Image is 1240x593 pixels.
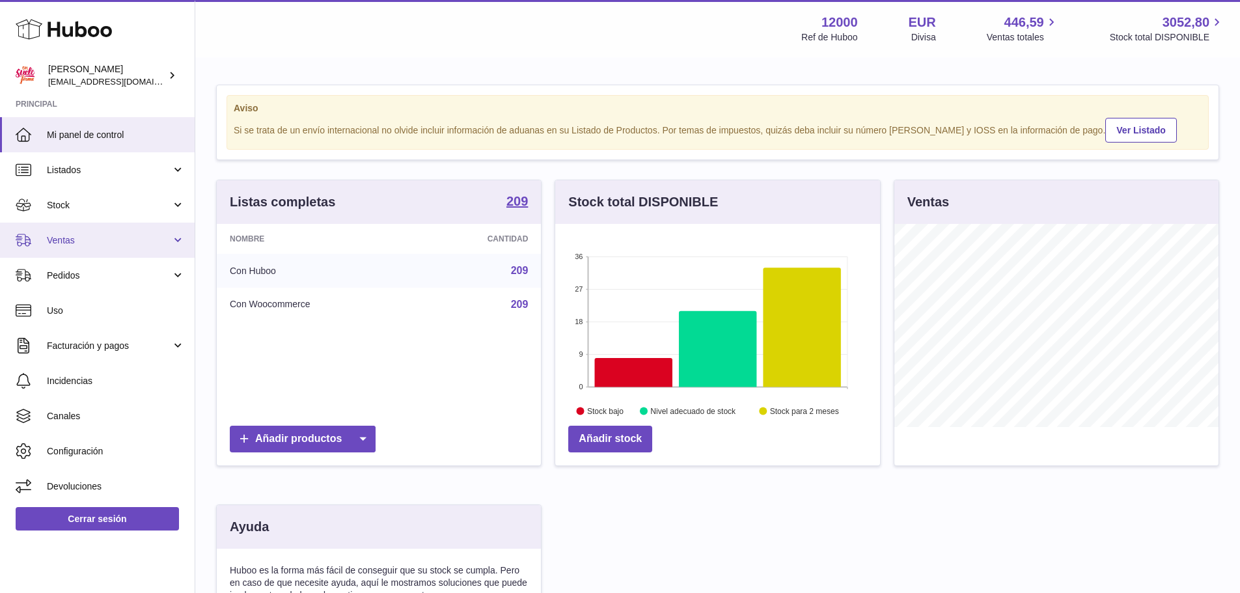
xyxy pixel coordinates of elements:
[909,14,936,31] strong: EUR
[987,14,1059,44] a: 446,59 Ventas totales
[506,195,528,208] strong: 209
[579,350,583,358] text: 9
[1163,14,1209,31] span: 3052,80
[907,193,949,211] h3: Ventas
[987,31,1059,44] span: Ventas totales
[234,102,1202,115] strong: Aviso
[217,224,416,254] th: Nombre
[230,193,335,211] h3: Listas completas
[48,63,165,88] div: [PERSON_NAME]
[568,426,652,452] a: Añadir stock
[1004,14,1044,31] span: 446,59
[801,31,857,44] div: Ref de Huboo
[1105,118,1176,143] a: Ver Listado
[47,234,171,247] span: Ventas
[1110,31,1224,44] span: Stock total DISPONIBLE
[511,265,529,276] a: 209
[234,116,1202,143] div: Si se trata de un envío internacional no olvide incluir información de aduanas en su Listado de P...
[1110,14,1224,44] a: 3052,80 Stock total DISPONIBLE
[911,31,936,44] div: Divisa
[47,410,185,422] span: Canales
[506,195,528,210] a: 209
[821,14,858,31] strong: 12000
[575,285,583,293] text: 27
[47,305,185,317] span: Uso
[511,299,529,310] a: 209
[568,193,718,211] h3: Stock total DISPONIBLE
[47,340,171,352] span: Facturación y pagos
[48,76,191,87] span: [EMAIL_ADDRESS][DOMAIN_NAME]
[575,318,583,325] text: 18
[47,480,185,493] span: Devoluciones
[230,426,376,452] a: Añadir productos
[16,507,179,531] a: Cerrar sesión
[47,269,171,282] span: Pedidos
[217,254,416,288] td: Con Huboo
[47,164,171,176] span: Listados
[217,288,416,322] td: Con Woocommerce
[16,66,35,85] img: internalAdmin-12000@internal.huboo.com
[416,224,541,254] th: Cantidad
[579,383,583,391] text: 0
[47,445,185,458] span: Configuración
[47,129,185,141] span: Mi panel de control
[47,375,185,387] span: Incidencias
[575,253,583,260] text: 36
[230,518,269,536] h3: Ayuda
[770,407,839,416] text: Stock para 2 meses
[651,407,737,416] text: Nivel adecuado de stock
[587,407,624,416] text: Stock bajo
[47,199,171,212] span: Stock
